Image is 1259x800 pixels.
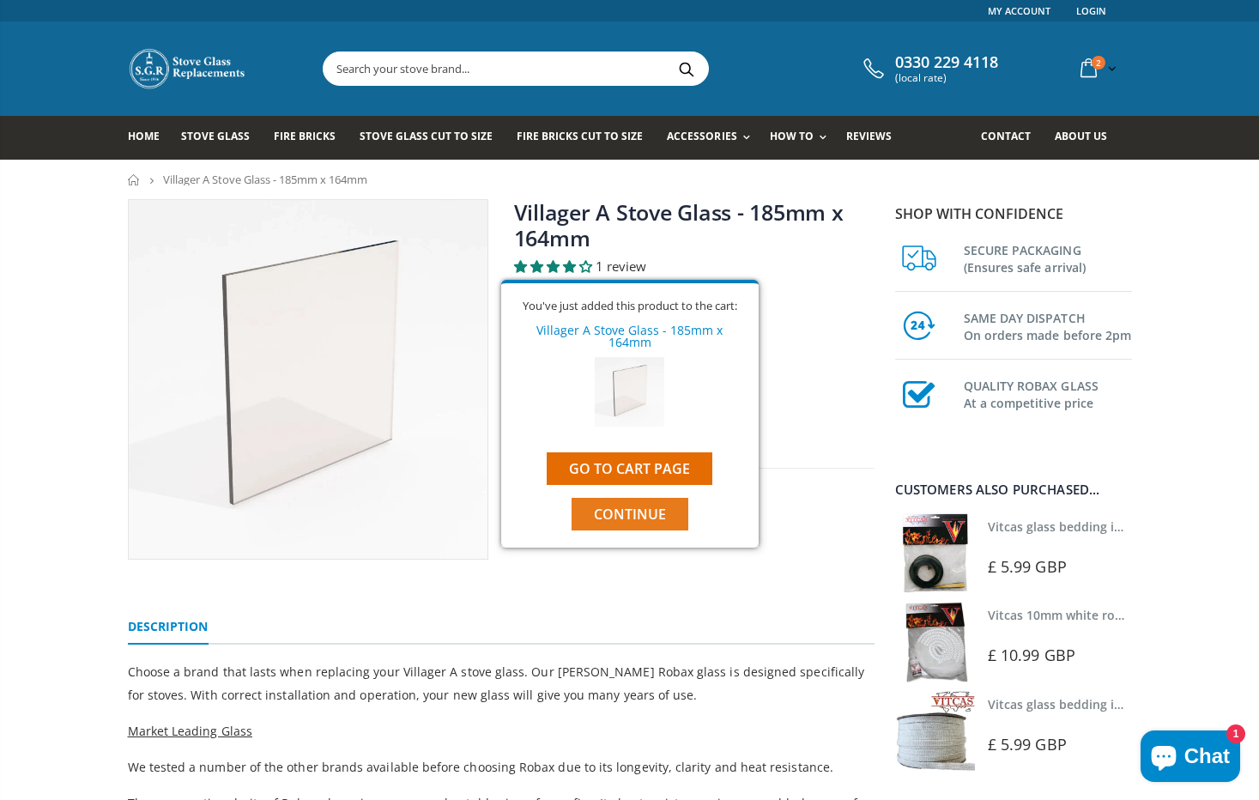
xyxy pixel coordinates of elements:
a: Home [128,174,141,185]
span: 0330 229 4118 [895,53,998,72]
a: 2 [1074,52,1120,85]
span: 1 review [596,258,646,275]
a: Fire Bricks [274,116,348,160]
button: Search [668,52,706,85]
a: Stove Glass Cut To Size [360,116,505,160]
span: Contact [981,129,1031,143]
a: Stove Glass [181,116,263,160]
span: Home [128,129,160,143]
input: Search your stove brand... [324,52,900,85]
span: How To [770,129,814,143]
span: About us [1055,129,1107,143]
span: 2 [1092,56,1105,70]
span: 4.00 stars [514,258,596,275]
a: Villager A Stove Glass - 185mm x 164mm [514,197,844,252]
a: Reviews [846,116,905,160]
h3: SECURE PACKAGING (Ensures safe arrival) [964,239,1132,276]
button: Continue [572,498,688,530]
span: Stove Glass Cut To Size [360,129,493,143]
a: Description [128,610,209,645]
span: Market Leading Glass [128,723,252,739]
span: £ 10.99 GBP [988,645,1075,665]
a: About us [1055,116,1120,160]
span: Continue [594,505,666,524]
span: Fire Bricks [274,129,336,143]
span: We tested a number of the other brands available before choosing Robax due to its longevity, clar... [128,759,833,775]
span: £ 5.99 GBP [988,734,1067,755]
p: Shop with confidence [895,203,1132,224]
a: Accessories [667,116,758,160]
img: Vitcas stove glass bedding in tape [895,513,975,593]
h3: SAME DAY DISPATCH On orders made before 2pm [964,306,1132,344]
img: Stove Glass Replacement [128,47,248,90]
a: Go to cart page [547,452,712,485]
span: Villager A Stove Glass - 185mm x 164mm [163,172,367,187]
span: Accessories [667,129,736,143]
div: You've just added this product to the cart: [514,300,746,312]
a: Fire Bricks Cut To Size [517,116,656,160]
a: 0330 229 4118 (local rate) [859,53,998,84]
a: Home [128,116,173,160]
img: Villager A Stove Glass - 185mm x 164mm [595,357,664,427]
span: Stove Glass [181,129,250,143]
h3: QUALITY ROBAX GLASS At a competitive price [964,374,1132,412]
span: Reviews [846,129,892,143]
a: How To [770,116,835,160]
img: Vitcas white rope, glue and gloves kit 10mm [895,602,975,682]
span: £ 5.99 GBP [988,556,1067,577]
inbox-online-store-chat: Shopify online store chat [1135,730,1245,786]
div: Customers also purchased... [895,483,1132,496]
span: Choose a brand that lasts when replacing your Villager A stove glass. Our [PERSON_NAME] Robax gla... [128,664,865,703]
a: Contact [981,116,1044,160]
img: squarestoveglass_7d8945ef-d840-4e87-b951-4716b4f81e56_800x_crop_center.webp [129,200,487,559]
span: (local rate) [895,72,998,84]
a: Villager A Stove Glass - 185mm x 164mm [536,322,723,350]
img: Vitcas stove glass bedding in tape [895,691,975,771]
span: Fire Bricks Cut To Size [517,129,643,143]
